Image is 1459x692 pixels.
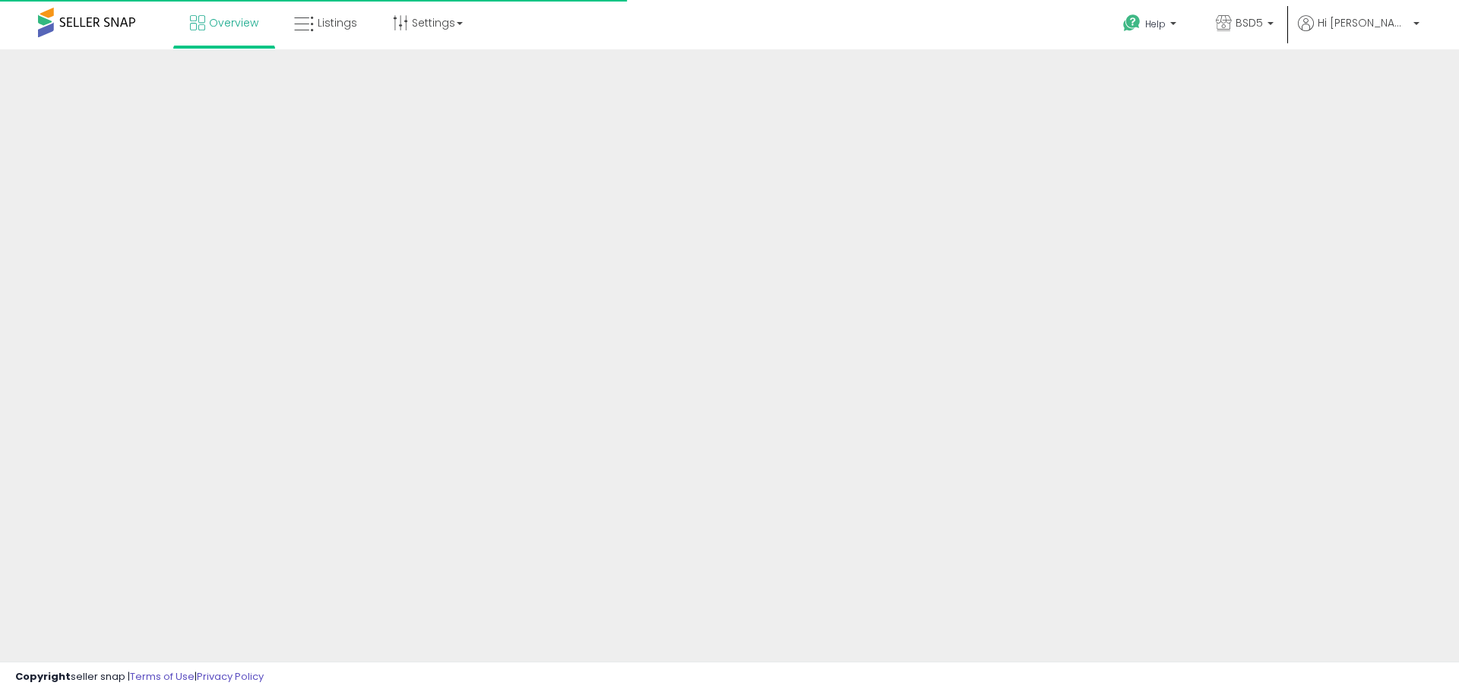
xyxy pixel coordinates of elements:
[209,15,258,30] span: Overview
[15,670,264,684] div: seller snap | |
[197,669,264,684] a: Privacy Policy
[1111,2,1192,49] a: Help
[1318,15,1409,30] span: Hi [PERSON_NAME]
[1145,17,1166,30] span: Help
[318,15,357,30] span: Listings
[1298,15,1419,49] a: Hi [PERSON_NAME]
[15,669,71,684] strong: Copyright
[1236,15,1263,30] span: BSD5
[1122,14,1141,33] i: Get Help
[130,669,195,684] a: Terms of Use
